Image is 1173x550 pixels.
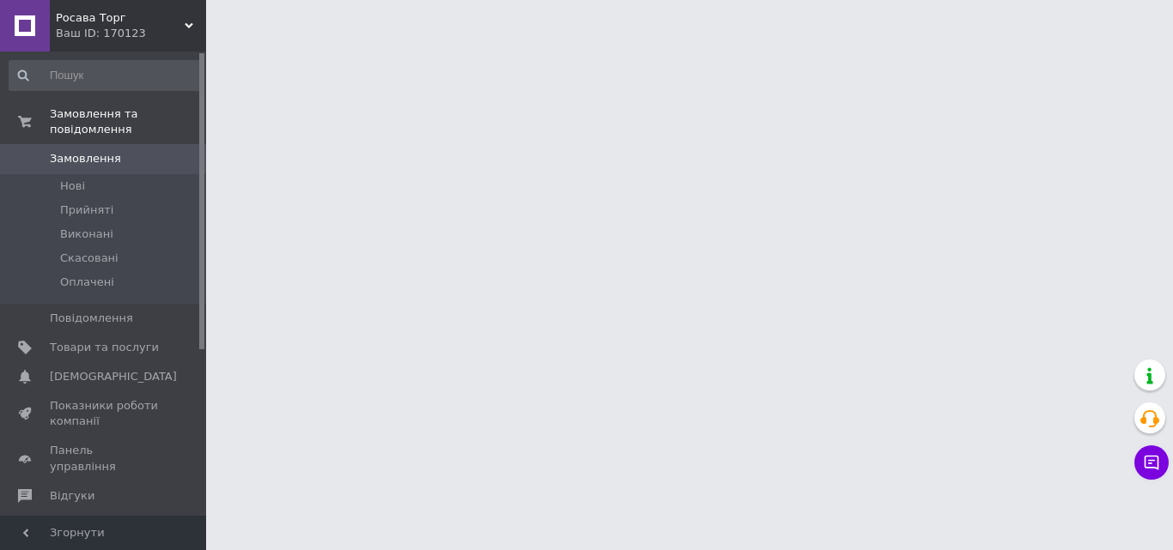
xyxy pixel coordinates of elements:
div: Ваш ID: 170123 [56,26,206,41]
span: Товари та послуги [50,340,159,355]
input: Пошук [9,60,203,91]
span: Оплачені [60,275,114,290]
span: [DEMOGRAPHIC_DATA] [50,369,177,384]
span: Показники роботи компанії [50,398,159,429]
span: Нові [60,178,85,194]
span: Замовлення [50,151,121,166]
span: Панель управління [50,443,159,474]
button: Чат з покупцем [1134,445,1169,480]
span: Скасовані [60,251,119,266]
span: Замовлення та повідомлення [50,106,206,137]
span: Прийняті [60,202,113,218]
span: Виконані [60,227,113,242]
span: Відгуки [50,488,94,504]
span: Росава Торг [56,10,185,26]
span: Повідомлення [50,311,133,326]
